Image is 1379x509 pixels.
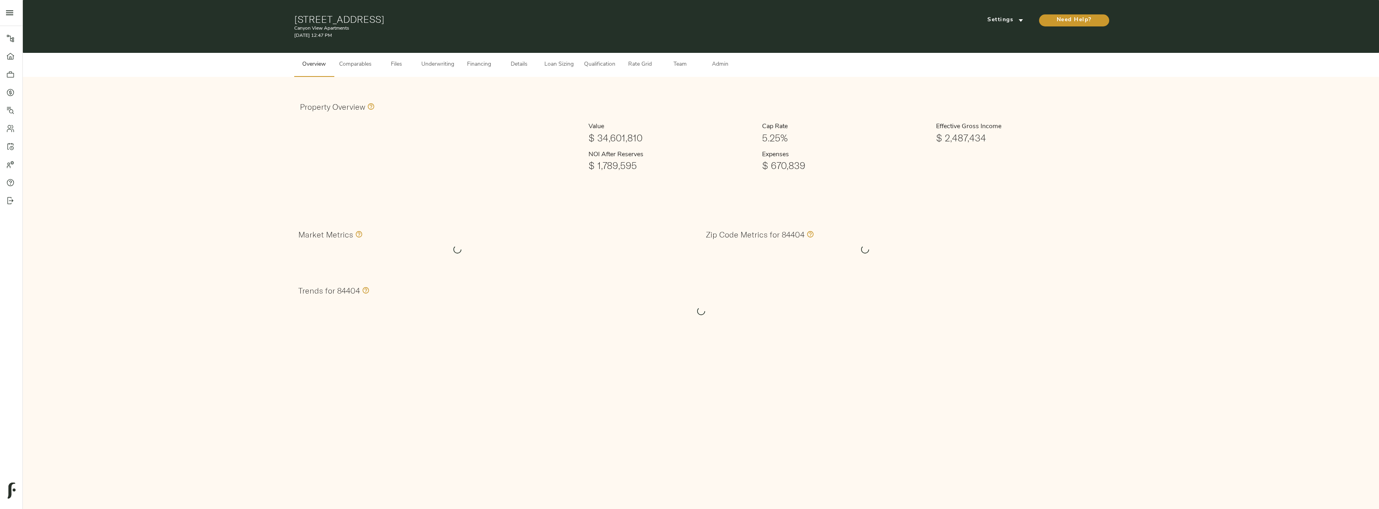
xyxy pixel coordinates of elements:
[625,60,655,70] span: Rate Grid
[381,60,412,70] span: Files
[294,14,837,25] h1: [STREET_ADDRESS]
[544,60,574,70] span: Loan Sizing
[588,132,756,143] h1: $ 34,601,810
[762,150,930,160] h6: Expenses
[588,150,756,160] h6: NOI After Reserves
[936,122,1104,132] h6: Effective Gross Income
[339,60,372,70] span: Comparables
[299,60,330,70] span: Overview
[705,60,736,70] span: Admin
[665,60,696,70] span: Team
[762,122,930,132] h6: Cap Rate
[504,60,534,70] span: Details
[298,230,353,239] h3: Market Metrics
[294,25,837,32] p: Canyon View Apartments
[464,60,494,70] span: Financing
[584,60,615,70] span: Qualification
[294,32,837,39] p: [DATE] 12:47 PM
[421,60,454,70] span: Underwriting
[353,229,363,239] svg: Values in this section comprise all zip codes within the market
[1039,14,1109,26] button: Need Help?
[588,160,756,171] h1: $ 1,789,595
[706,230,805,239] h3: Zip Code Metrics for 84404
[300,102,365,111] h3: Property Overview
[298,286,360,295] h3: Trends for 84404
[762,160,930,171] h1: $ 670,839
[805,229,814,239] svg: Values in this section only include information specific to the 84404 zip code
[588,122,756,132] h6: Value
[975,14,1035,26] button: Settings
[1047,15,1101,25] span: Need Help?
[762,132,930,143] h1: 5.25%
[983,15,1027,25] span: Settings
[936,132,1104,143] h1: $ 2,487,434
